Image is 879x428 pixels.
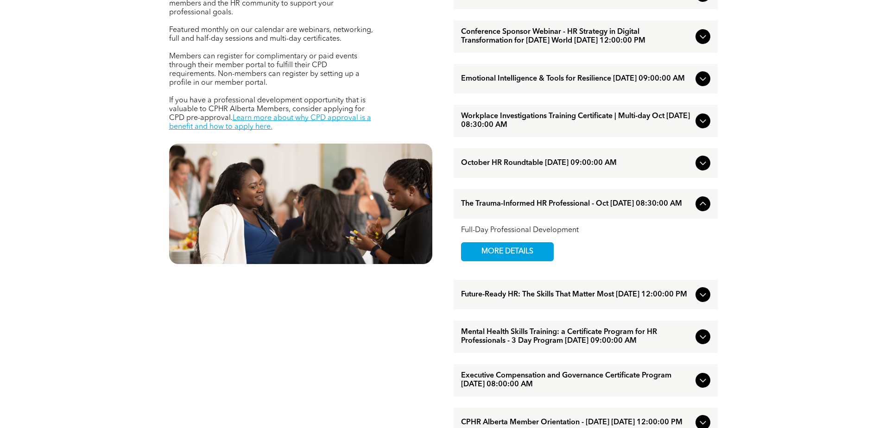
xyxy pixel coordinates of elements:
a: Learn more about why CPD approval is a benefit and how to apply here. [169,114,371,131]
span: MORE DETAILS [471,243,544,261]
span: Featured monthly on our calendar are webinars, networking, full and half-day sessions and multi-d... [169,26,373,43]
span: Mental Health Skills Training: a Certificate Program for HR Professionals - 3 Day Program [DATE] ... [461,328,692,346]
span: Emotional Intelligence & Tools for Resilience [DATE] 09:00:00 AM [461,75,692,83]
span: Executive Compensation and Governance Certificate Program [DATE] 08:00:00 AM [461,371,692,389]
a: MORE DETAILS [461,242,554,261]
span: CPHR Alberta Member Orientation - [DATE] [DATE] 12:00:00 PM [461,418,692,427]
span: Future-Ready HR: The Skills That Matter Most [DATE] 12:00:00 PM [461,290,692,299]
span: The Trauma-Informed HR Professional - Oct [DATE] 08:30:00 AM [461,200,692,208]
span: October HR Roundtable [DATE] 09:00:00 AM [461,159,692,168]
span: Conference Sponsor Webinar - HR Strategy in Digital Transformation for [DATE] World [DATE] 12:00:... [461,28,692,45]
span: Members can register for complimentary or paid events through their member portal to fulfill thei... [169,53,360,87]
div: Full-Day Professional Development [461,226,710,235]
span: Workplace Investigations Training Certificate | Multi-day Oct [DATE] 08:30:00 AM [461,112,692,130]
span: If you have a professional development opportunity that is valuable to CPHR Alberta Members, cons... [169,97,366,122]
